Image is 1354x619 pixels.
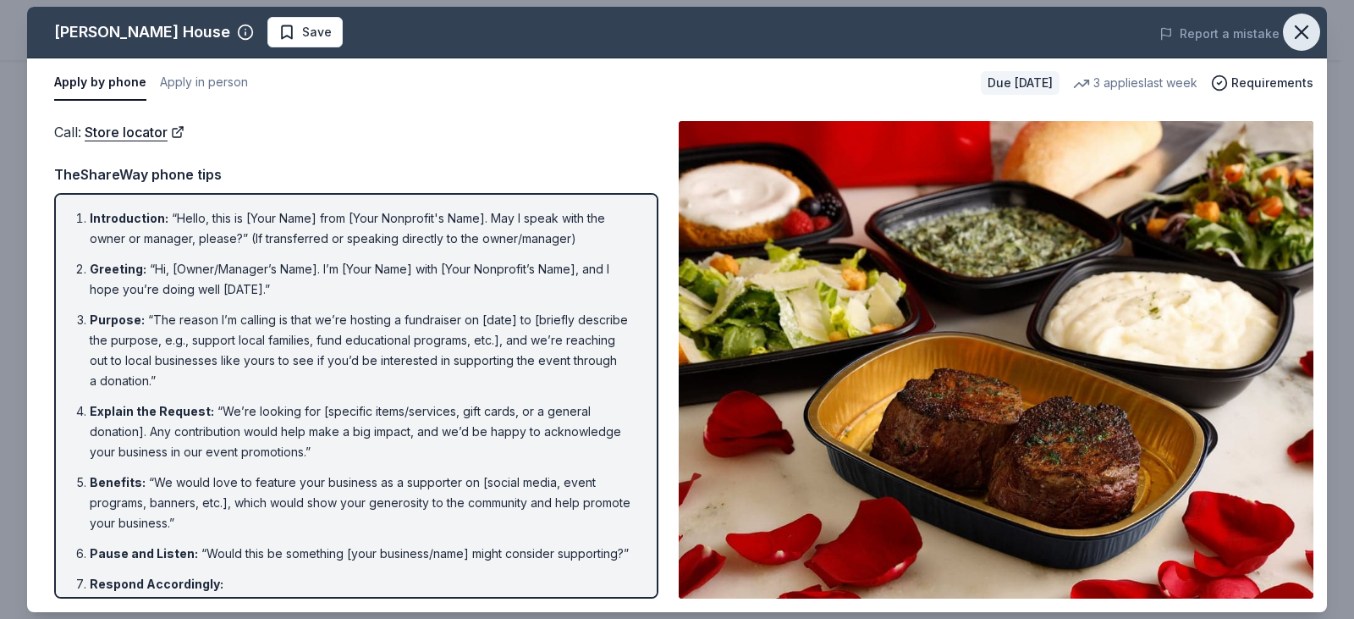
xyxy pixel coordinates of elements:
div: Due [DATE] [981,71,1060,95]
button: Save [267,17,343,47]
li: “Hi, [Owner/Manager’s Name]. I’m [Your Name] with [Your Nonprofit’s Name], and I hope you’re doin... [90,259,633,300]
li: “The reason I’m calling is that we’re hosting a fundraiser on [date] to [briefly describe the pur... [90,310,633,391]
button: Apply by phone [54,65,146,101]
button: Requirements [1211,73,1313,93]
div: [PERSON_NAME] House [54,19,230,46]
li: “Would this be something [your business/name] might consider supporting?” [90,544,633,564]
li: “We would love to feature your business as a supporter on [social media, event programs, banners,... [90,473,633,533]
span: Requirements [1231,73,1313,93]
div: TheShareWay phone tips [54,163,658,185]
button: Report a mistake [1159,24,1280,44]
li: “We’re looking for [specific items/services, gift cards, or a general donation]. Any contribution... [90,401,633,462]
a: Store locator [85,121,184,143]
span: Explain the Request : [90,404,214,418]
div: Call : [54,121,658,143]
img: Image for Ruth's Chris Steak House [679,121,1313,599]
span: Pause and Listen : [90,546,198,561]
span: Greeting : [90,262,146,276]
span: Introduction : [90,211,168,225]
li: “Hello, this is [Your Name] from [Your Nonprofit's Name]. May I speak with the owner or manager, ... [90,208,633,249]
span: Respond Accordingly : [90,577,223,591]
span: Save [302,22,332,42]
button: Apply in person [160,65,248,101]
span: Benefits : [90,475,146,489]
div: 3 applies last week [1073,73,1197,93]
span: Purpose : [90,312,145,327]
